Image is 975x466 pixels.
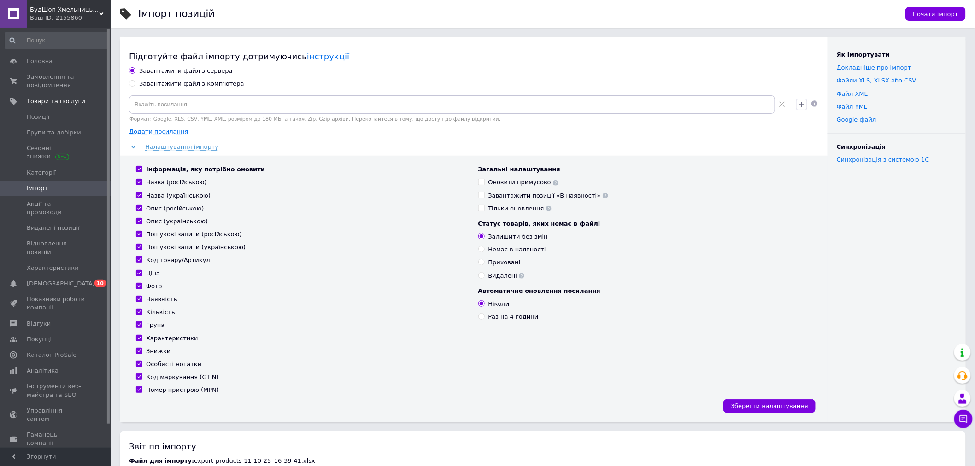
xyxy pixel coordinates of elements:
[488,272,525,280] div: Видалені
[27,184,48,192] span: Імпорт
[146,360,201,368] div: Особисті нотатки
[139,67,233,75] div: Завантажити файл з сервера
[27,97,85,105] span: Товари та послуги
[146,217,208,226] div: Опис (українською)
[837,156,929,163] a: Синхронізація з системою 1С
[146,269,160,278] div: Ціна
[913,11,958,17] span: Почати імпорт
[129,51,818,62] div: Підготуйте файл імпорту дотримуючись
[146,256,210,264] div: Код товару/Артикул
[723,399,816,413] button: Зберегти налаштування
[27,128,81,137] span: Групи та добірки
[146,165,265,174] div: Інформація, яку потрібно оновити
[27,264,79,272] span: Характеристики
[731,402,808,409] span: Зберегти налаштування
[146,347,170,355] div: Знижки
[146,295,177,303] div: Наявність
[129,457,194,464] span: Файл для імпорту:
[27,224,80,232] span: Видалені позиції
[837,90,868,97] a: Файл XML
[27,57,53,65] span: Головна
[146,386,219,394] div: Номер пристрою (MPN)
[129,95,775,114] input: Вкажіть посилання
[27,335,52,344] span: Покупці
[146,321,164,329] div: Група
[146,373,219,381] div: Код маркування (GTIN)
[27,431,85,447] span: Гаманець компанії
[27,280,95,288] span: [DEMOGRAPHIC_DATA]
[488,233,548,241] div: Залишити без змін
[837,51,957,59] div: Як імпортувати
[27,351,76,359] span: Каталог ProSale
[488,258,521,267] div: Приховані
[837,116,876,123] a: Google файл
[837,77,916,84] a: Файли ХLS, XLSX або CSV
[30,14,111,22] div: Ваш ID: 2155860
[146,334,198,343] div: Характеристики
[27,73,85,89] span: Замовлення та повідомлення
[27,295,85,312] span: Показники роботи компанії
[145,143,218,151] span: Налаштування імпорту
[146,243,246,251] div: Пошукові запити (українською)
[478,220,811,228] div: Статус товарів, яких немає в файлі
[194,457,315,464] span: export-products-11-10-25_16-39-41.xlsx
[139,80,244,88] div: Завантажити файл з комп'ютера
[478,287,811,295] div: Автоматичне оновлення посилання
[837,64,911,71] a: Докладніше про імпорт
[488,178,559,186] div: Оновити примусово
[954,410,973,428] button: Чат з покупцем
[146,308,175,316] div: Кількість
[27,169,56,177] span: Категорії
[488,245,546,254] div: Немає в наявності
[27,382,85,399] span: Інструменти веб-майстра та SEO
[94,280,106,287] span: 10
[27,113,49,121] span: Позиції
[488,300,510,308] div: Ніколи
[146,178,207,186] div: Назва (російською)
[478,165,811,174] div: Загальні налаштування
[5,32,109,49] input: Пошук
[146,204,204,213] div: Опис (російською)
[307,52,349,61] a: інструкції
[138,8,215,19] h1: Імпорт позицій
[837,143,957,151] div: Синхронізація
[146,282,162,291] div: Фото
[30,6,99,14] span: БудШоп Хмельницький
[905,7,966,21] button: Почати імпорт
[488,204,552,213] div: Тільки оновлення
[27,144,85,161] span: Сезонні знижки
[27,200,85,216] span: Акції та промокоди
[27,239,85,256] span: Відновлення позицій
[146,192,211,200] div: Назва (українською)
[837,103,867,110] a: Файл YML
[488,192,608,200] div: Завантажити позиції «В наявності»
[129,116,789,122] div: Формат: Google, XLS, CSV, YML, XML, розміром до 180 МБ, а також Zip, Gzip архіви. Переконайтеся в...
[27,320,51,328] span: Відгуки
[146,230,242,239] div: Пошукові запити (російською)
[129,441,957,452] div: Звіт по імпорту
[488,313,539,321] div: Раз на 4 години
[27,407,85,423] span: Управління сайтом
[129,128,188,135] span: Додати посилання
[27,367,59,375] span: Аналітика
